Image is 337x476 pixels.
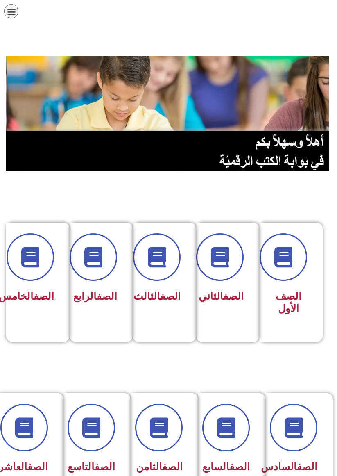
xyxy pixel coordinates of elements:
a: الصف [160,290,181,302]
a: الصف [162,461,183,473]
a: الصف [34,290,54,302]
a: الصف [27,461,48,473]
div: כפתור פתיחת תפריט [4,4,18,18]
a: الصف [95,461,115,473]
a: الصف [229,461,250,473]
span: الصف الأول [276,290,301,314]
span: السابع [202,461,250,473]
span: التاسع [68,461,115,473]
a: الصف [297,461,317,473]
span: الثالث [133,290,181,302]
a: الصف [223,290,244,302]
span: الثاني [199,290,244,302]
span: الرابع [73,290,117,302]
a: الصف [97,290,117,302]
span: الثامن [136,461,183,473]
span: السادس [261,461,317,473]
